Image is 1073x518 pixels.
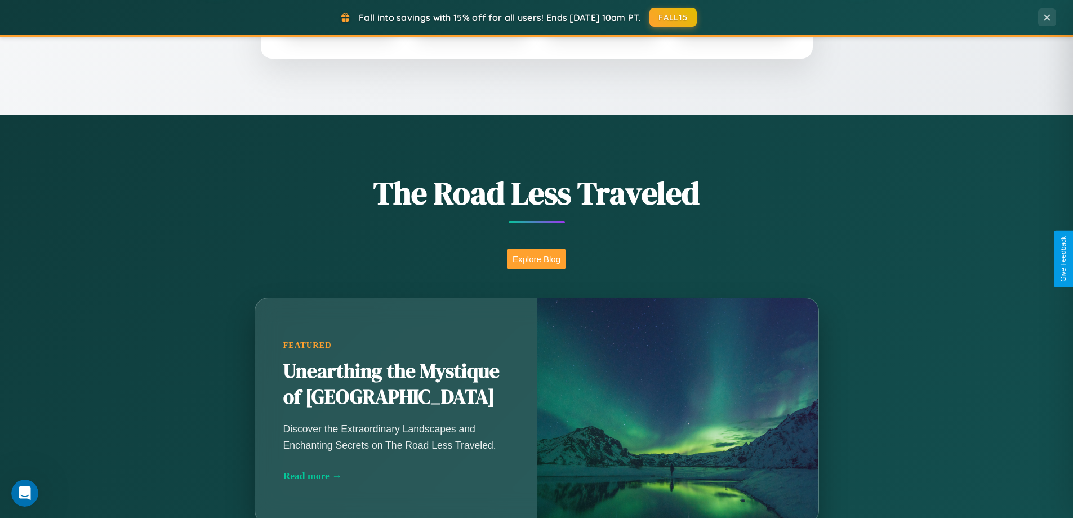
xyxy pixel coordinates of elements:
iframe: Intercom live chat [11,480,38,507]
button: Explore Blog [507,249,566,269]
button: FALL15 [649,8,697,27]
span: Fall into savings with 15% off for all users! Ends [DATE] 10am PT. [359,12,641,23]
p: Discover the Extraordinary Landscapes and Enchanting Secrets on The Road Less Traveled. [283,421,509,453]
div: Featured [283,340,509,350]
h1: The Road Less Traveled [199,171,875,215]
h2: Unearthing the Mystique of [GEOGRAPHIC_DATA] [283,358,509,410]
div: Give Feedback [1059,236,1067,282]
div: Read more → [283,470,509,482]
